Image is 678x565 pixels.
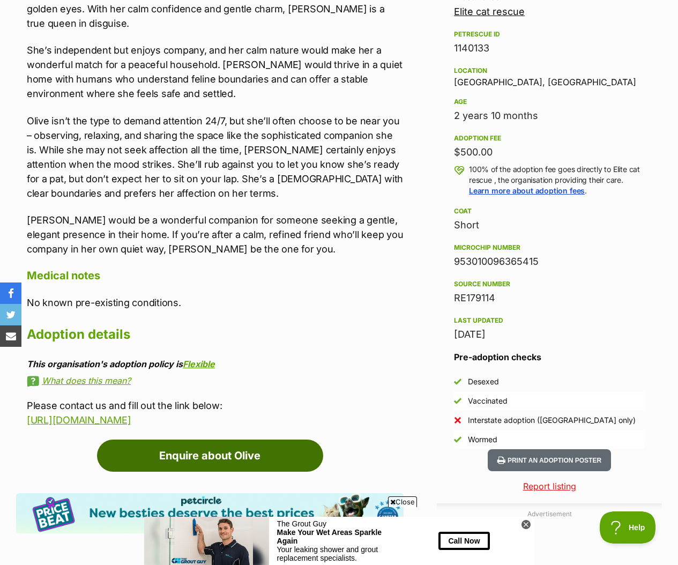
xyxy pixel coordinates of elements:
div: Adoption fee [454,134,645,143]
div: Location [454,66,645,75]
div: Interstate adoption ([GEOGRAPHIC_DATA] only) [468,415,636,426]
p: Olive isn’t the type to demand attention 24/7, but she’ll often choose to be near you – observing... [27,114,404,200]
div: [GEOGRAPHIC_DATA], [GEOGRAPHIC_DATA] [454,64,645,87]
div: $500.00 [454,145,645,160]
iframe: Help Scout Beacon - Open [600,511,657,544]
a: Report listing [437,480,662,493]
a: Enquire about Olive [97,440,323,472]
div: [DATE] [454,327,645,342]
div: Microchip number [454,243,645,252]
p: Please contact us and fill out the link below: [27,398,404,427]
p: No known pre-existing conditions. [27,295,404,310]
button: Call Now [294,15,345,33]
div: Age [454,98,645,106]
div: Desexed [468,376,499,387]
img: Yes [454,378,461,385]
a: Flexible [183,359,215,369]
div: Source number [454,280,645,288]
img: Yes [454,436,461,443]
div: The Grout Guy [133,3,258,11]
p: She’s independent but enjoys company, and her calm nature would make her a wonderful match for a ... [27,43,404,101]
span: Close [388,496,417,507]
div: Short [454,218,645,233]
div: RE179114 [454,291,645,306]
div: Make Your Wet Areas Sparkle Again [133,11,258,28]
div: Last updated [454,316,645,325]
h2: Adoption details [27,323,404,346]
div: PetRescue ID [454,30,645,39]
p: [PERSON_NAME] would be a wonderful companion for someone seeking a gentle, elegant presence in th... [27,213,404,256]
div: Wormed [468,434,497,445]
div: This organisation's adoption policy is [27,359,404,369]
a: Elite cat rescue [454,6,525,17]
h3: Pre-adoption checks [454,351,645,363]
div: 2 years 10 months [454,108,645,123]
div: 1140133 [454,41,645,56]
img: Yes [454,397,461,405]
a: [URL][DOMAIN_NAME] [27,414,131,426]
p: 100% of the adoption fee goes directly to Elite cat rescue , the organisation providing their car... [469,164,645,196]
img: No [454,417,461,424]
a: Learn more about adoption fees [469,186,585,195]
div: Your leaking shower and grout replacement specialists. [133,28,258,46]
a: What does this mean? [27,376,404,385]
iframe: Advertisement [144,511,534,560]
h4: Medical notes [27,269,404,282]
div: Vaccinated [468,396,508,406]
div: 953010096365415 [454,254,645,269]
div: Coat [454,207,645,215]
img: Pet Circle promo banner [16,493,404,533]
button: Print an adoption poster [488,449,611,471]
